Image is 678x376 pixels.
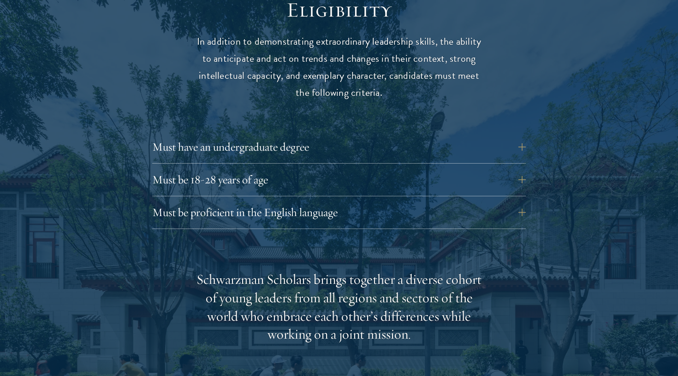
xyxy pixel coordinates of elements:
button: Must have an undergraduate degree [152,136,526,158]
p: In addition to demonstrating extraordinary leadership skills, the ability to anticipate and act o... [196,33,482,101]
div: Schwarzman Scholars brings together a diverse cohort of young leaders from all regions and sector... [196,270,482,344]
button: Must be 18-28 years of age [152,169,526,191]
button: Must be proficient in the English language [152,201,526,223]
